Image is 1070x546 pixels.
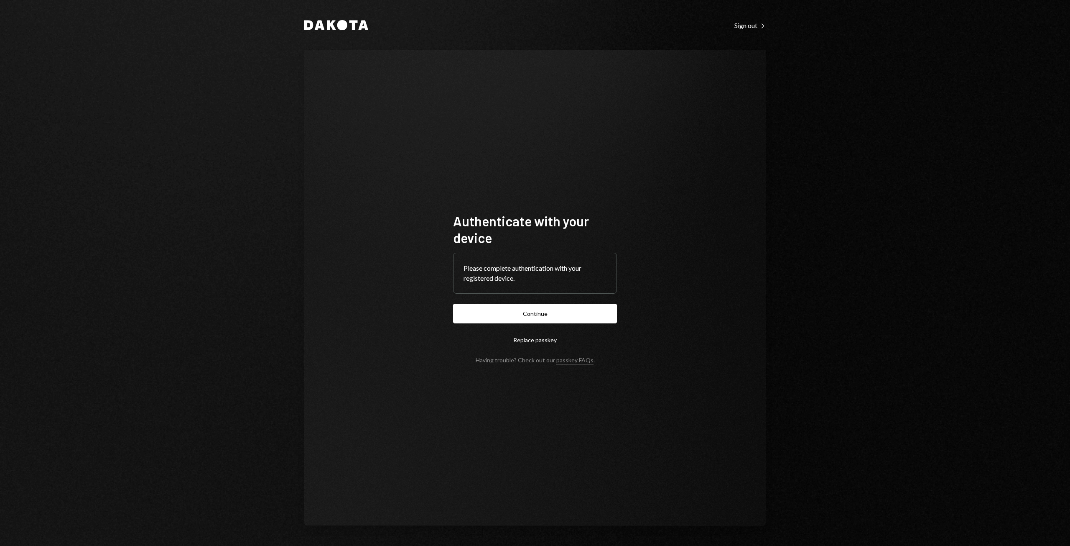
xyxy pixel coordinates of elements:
div: Sign out [734,21,766,30]
div: Please complete authentication with your registered device. [464,263,606,283]
h1: Authenticate with your device [453,213,617,246]
a: passkey FAQs [556,356,594,364]
button: Continue [453,304,617,323]
a: Sign out [734,21,766,30]
div: Having trouble? Check out our . [476,356,595,364]
button: Replace passkey [453,330,617,350]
